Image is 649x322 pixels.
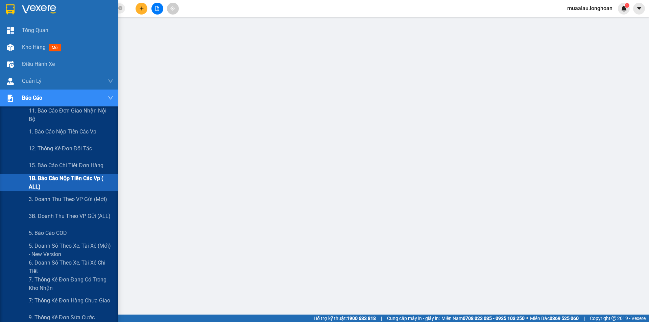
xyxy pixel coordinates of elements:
[633,3,645,15] button: caret-down
[29,275,113,292] span: 7. Thống kê đơn đang có trong kho nhận
[167,3,179,15] button: aim
[7,78,14,85] img: warehouse-icon
[49,44,61,51] span: mới
[29,296,110,305] span: 7: Thống kê đơn hàng chưa giao
[108,95,113,101] span: down
[29,258,113,275] span: 6. Doanh số theo xe, tài xế chi tiết
[626,3,628,8] span: 1
[381,315,382,322] span: |
[441,315,525,322] span: Miền Nam
[463,316,525,321] strong: 0708 023 035 - 0935 103 250
[29,195,107,203] span: 3. Doanh Thu theo VP Gửi (mới)
[387,315,440,322] span: Cung cấp máy in - giấy in:
[550,316,579,321] strong: 0369 525 060
[108,78,113,84] span: down
[29,127,96,136] span: 1. Báo cáo nộp tiền các vp
[151,3,163,15] button: file-add
[636,5,642,11] span: caret-down
[6,4,15,15] img: logo-vxr
[347,316,376,321] strong: 1900 633 818
[29,229,67,237] span: 5. Báo cáo COD
[526,317,528,320] span: ⚪️
[22,26,48,34] span: Tổng Quan
[621,5,627,11] img: icon-new-feature
[29,106,113,123] span: 11. Báo cáo đơn giao nhận nội bộ
[155,6,160,11] span: file-add
[118,6,122,10] span: close-circle
[314,315,376,322] span: Hỗ trợ kỹ thuật:
[22,94,42,102] span: Báo cáo
[7,27,14,34] img: dashboard-icon
[625,3,629,8] sup: 1
[22,44,46,50] span: Kho hàng
[29,242,113,258] span: 5. Doanh số theo xe, tài xế (mới) - New version
[7,95,14,102] img: solution-icon
[530,315,579,322] span: Miền Bắc
[29,313,95,322] span: 9. Thống kê đơn sửa cước
[7,44,14,51] img: warehouse-icon
[29,144,92,153] span: 12. Thống kê đơn đối tác
[584,315,585,322] span: |
[118,5,122,12] span: close-circle
[562,4,618,13] span: muaalau.longhoan
[29,161,103,170] span: 15. Báo cáo chi tiết đơn hàng
[29,174,113,191] span: 1B. Báo cáo nộp tiền các vp ( ALL)
[22,77,42,85] span: Quản Lý
[136,3,147,15] button: plus
[22,60,55,68] span: Điều hành xe
[7,61,14,68] img: warehouse-icon
[139,6,144,11] span: plus
[611,316,616,321] span: copyright
[170,6,175,11] span: aim
[29,212,111,220] span: 3B. Doanh Thu theo VP Gửi (ALL)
